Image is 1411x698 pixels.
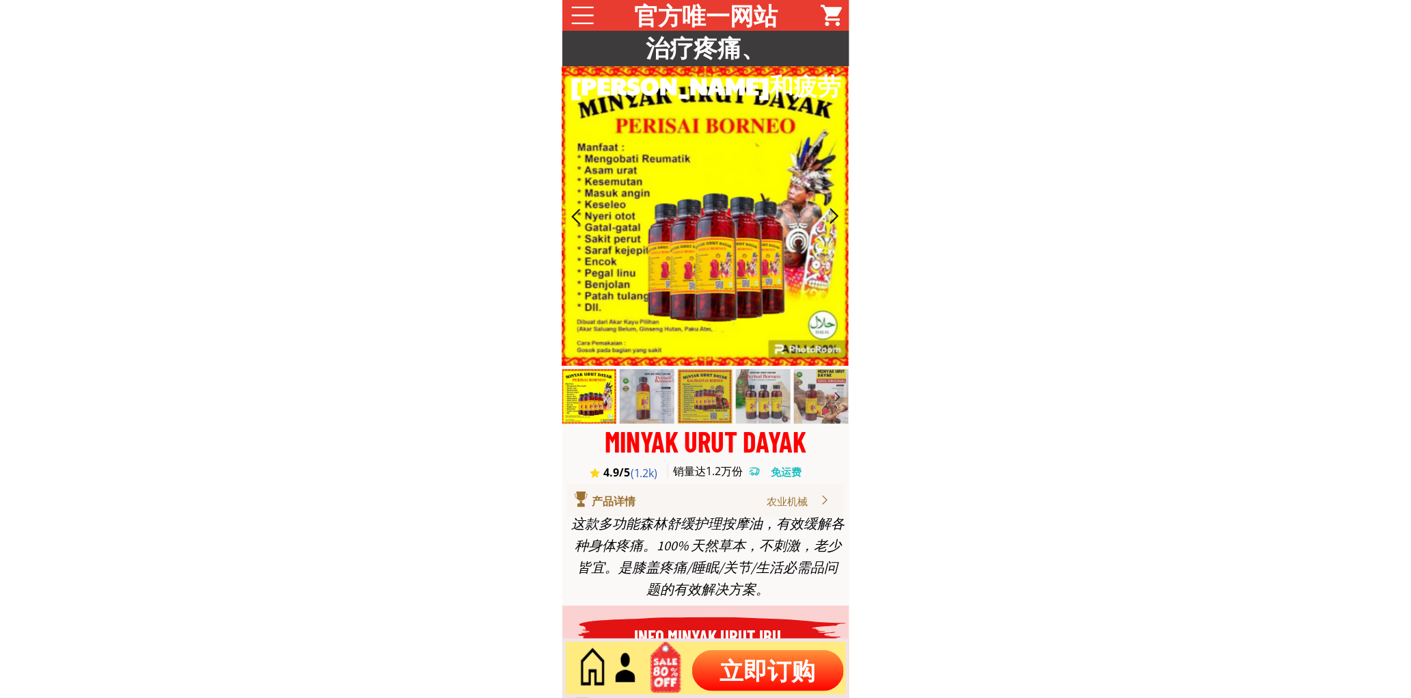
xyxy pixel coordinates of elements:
[631,466,666,481] h3: (1.2k)
[692,650,844,691] p: 立即订购
[767,493,819,509] div: 农业机械
[603,465,634,480] h3: 4.9/5
[771,465,809,479] h3: 免运费
[674,464,748,479] h3: 销量达1.2万份
[592,493,653,511] div: 产品详情
[571,513,845,600] div: 这款多功能森林舒缓护理按摩油，有效缓解各种身体疼痛。100% 天然草本，不刺激，老少皆宜。是膝盖疼痛/睡眠/关节/生活必需品问题的有效解决方案。
[595,621,821,680] h3: INFO MINYAK URUT IBU [PERSON_NAME]
[562,28,849,105] h3: 治疗疼痛、[PERSON_NAME]和疲劳
[562,427,849,455] div: MINYAK URUT DAYAK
